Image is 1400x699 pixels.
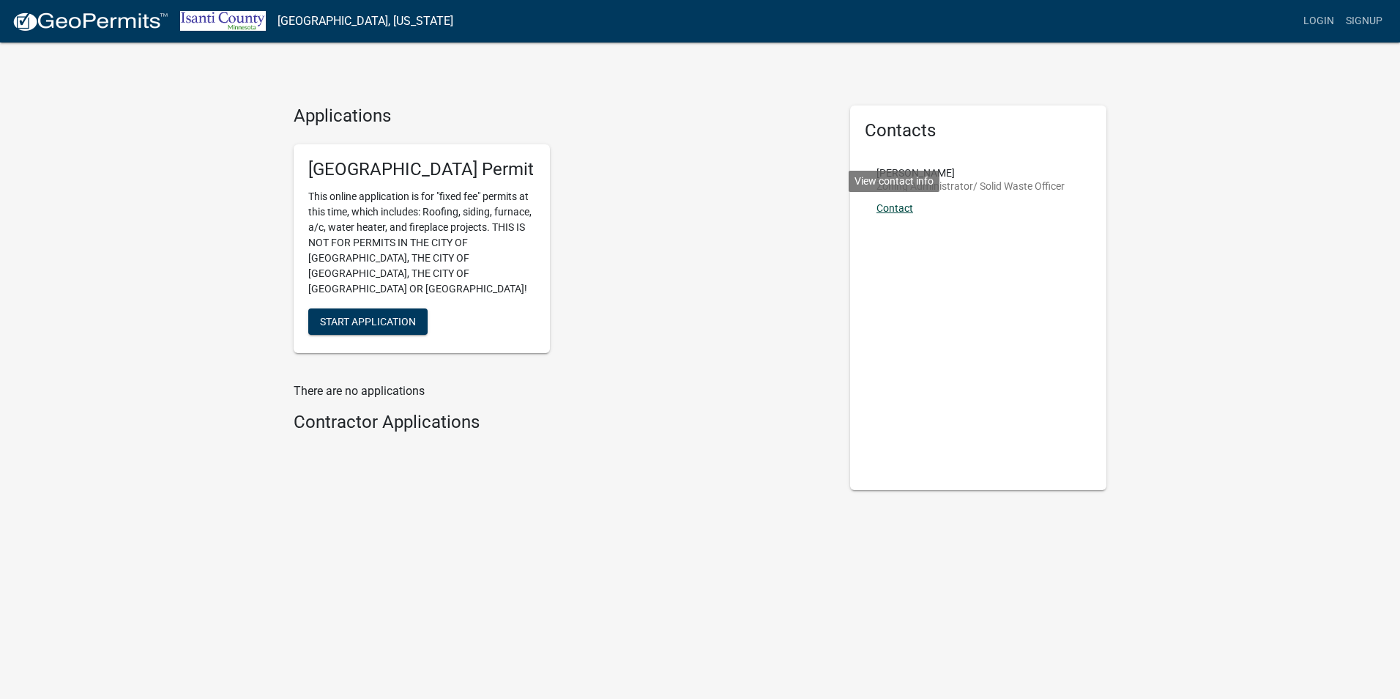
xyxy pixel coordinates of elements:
[876,181,1065,191] p: Zoning Administrator/ Solid Waste Officer
[308,308,428,335] button: Start Application
[294,412,828,433] h4: Contractor Applications
[876,202,913,214] a: Contact
[1340,7,1388,35] a: Signup
[308,159,535,180] h5: [GEOGRAPHIC_DATA] Permit
[294,106,828,127] h4: Applications
[308,189,535,297] p: This online application is for "fixed fee" permits at this time, which includes: Roofing, siding,...
[865,120,1092,141] h5: Contacts
[180,11,266,31] img: Isanti County, Minnesota
[1297,7,1340,35] a: Login
[294,412,828,439] wm-workflow-list-section: Contractor Applications
[278,9,453,34] a: [GEOGRAPHIC_DATA], [US_STATE]
[876,168,1065,178] p: [PERSON_NAME]
[320,315,416,327] span: Start Application
[294,106,828,365] wm-workflow-list-section: Applications
[294,382,828,400] p: There are no applications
